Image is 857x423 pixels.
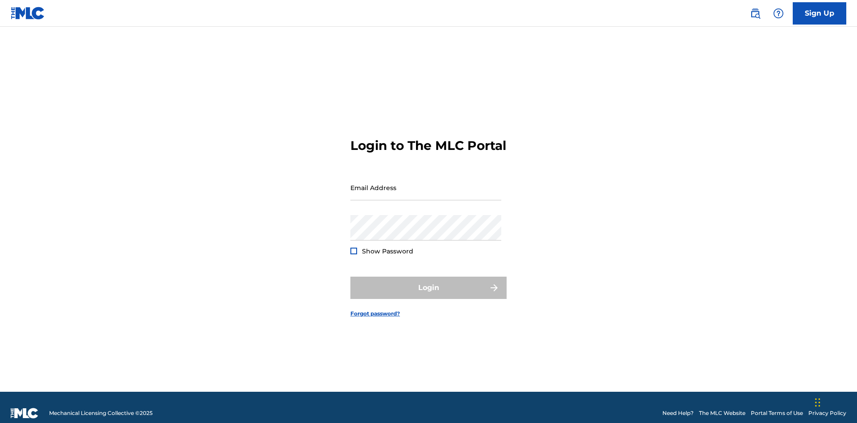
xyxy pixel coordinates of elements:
[49,409,153,417] span: Mechanical Licensing Collective © 2025
[362,247,413,255] span: Show Password
[699,409,745,417] a: The MLC Website
[750,8,761,19] img: search
[812,380,857,423] iframe: Chat Widget
[773,8,784,19] img: help
[770,4,787,22] div: Help
[11,408,38,419] img: logo
[751,409,803,417] a: Portal Terms of Use
[350,310,400,318] a: Forgot password?
[815,389,820,416] div: Drag
[11,7,45,20] img: MLC Logo
[793,2,846,25] a: Sign Up
[350,138,506,153] h3: Login to The MLC Portal
[746,4,764,22] a: Public Search
[808,409,846,417] a: Privacy Policy
[662,409,694,417] a: Need Help?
